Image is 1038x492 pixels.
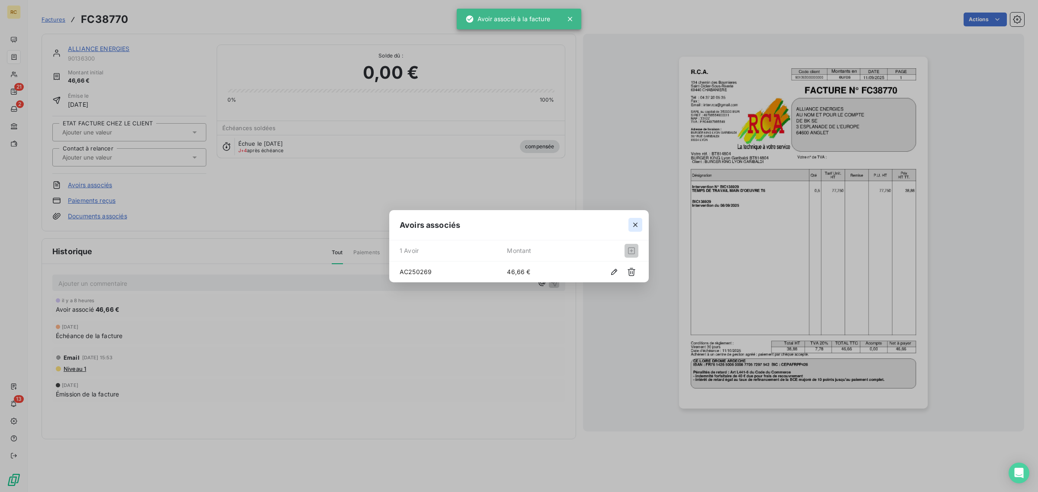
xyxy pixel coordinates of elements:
[400,267,507,276] span: AC250269
[400,244,507,258] span: 1 Avoir
[400,219,460,231] span: Avoirs associés
[507,244,590,258] span: Montant
[507,267,590,276] span: 46,66 €
[1009,463,1029,483] div: Open Intercom Messenger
